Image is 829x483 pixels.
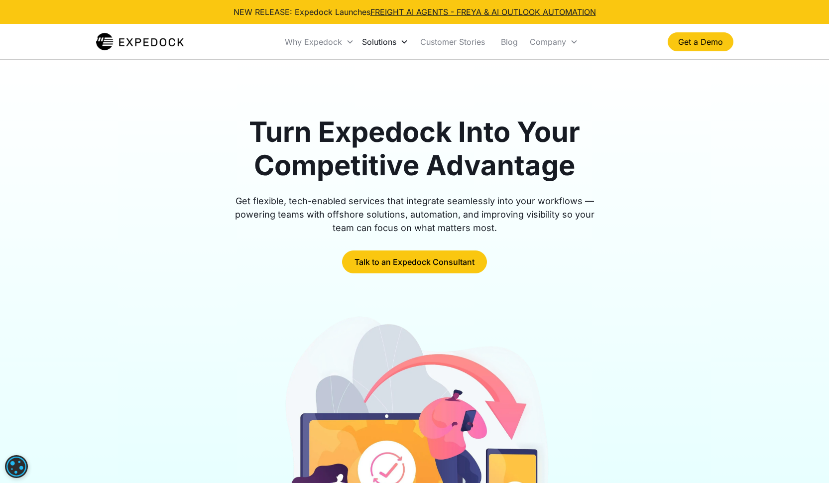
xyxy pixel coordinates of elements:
[224,194,606,235] div: Get flexible, tech-enabled services that integrate seamlessly into your workflows — powering team...
[412,25,493,59] a: Customer Stories
[224,116,606,182] h1: Turn Expedock Into Your Competitive Advantage
[362,37,396,47] div: Solutions
[530,37,566,47] div: Company
[285,37,342,47] div: Why Expedock
[668,32,733,51] a: Get a Demo
[234,6,596,18] div: NEW RELEASE: Expedock Launches
[526,25,582,59] div: Company
[493,25,526,59] a: Blog
[358,25,412,59] div: Solutions
[779,435,829,483] iframe: Chat Widget
[281,25,358,59] div: Why Expedock
[370,7,596,17] a: FREIGHT AI AGENTS - FREYA & AI OUTLOOK AUTOMATION
[96,32,184,52] img: Expedock Logo
[342,250,487,273] a: Talk to an Expedock Consultant
[96,32,184,52] a: home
